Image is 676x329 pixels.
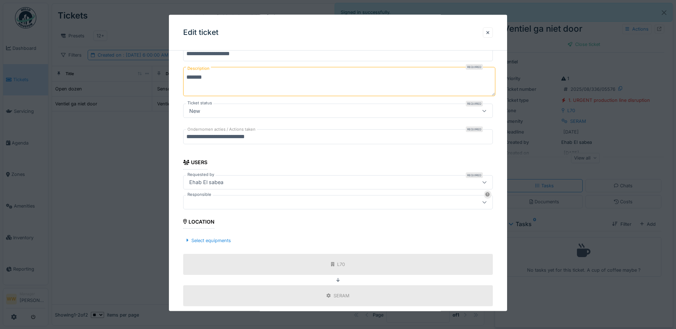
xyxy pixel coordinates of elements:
[183,235,233,245] div: Select equipments
[466,126,483,132] div: Required
[466,64,483,70] div: Required
[337,261,345,267] div: L70
[183,216,215,228] div: Location
[466,172,483,178] div: Required
[466,101,483,106] div: Required
[186,100,213,106] label: Ticket status
[183,28,218,37] h3: Edit ticket
[186,171,216,177] label: Requested by
[183,157,207,169] div: Users
[186,191,213,197] label: Responsible
[186,64,211,73] label: Description
[334,292,350,299] div: SERAM
[186,107,203,115] div: New
[186,126,257,132] label: Ondernomen acties / Actions taken
[186,178,226,186] div: Ehab El sabea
